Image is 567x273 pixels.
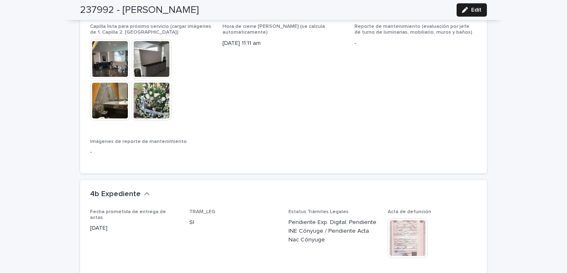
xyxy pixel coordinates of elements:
[90,190,150,199] button: 4b Expediente
[288,209,349,214] span: Estatus Trámites Legales
[354,39,477,48] p: -
[222,24,325,35] span: Hora de cierre [PERSON_NAME] (se calcula automáticamente)
[90,139,187,144] span: Imágenes de reporte de mantenimiento
[90,209,166,220] span: Fecha prometida de entrega de actas
[222,39,345,48] p: [DATE] 11:11 am
[189,209,215,214] span: TRAM_LEG
[388,209,431,214] span: Acta de defunción
[80,4,199,16] h2: 237992 - [PERSON_NAME]
[90,24,211,35] span: Capilla lista para próximo servicio (cargar imágenes de 1. Capilla 2. [GEOGRAPHIC_DATA])
[288,218,378,244] p: Pendiente Exp. Digital: Pendiente INE Cónyuge / Pendiente Acta Nac Cónyuge
[90,190,141,199] h2: 4b Expediente
[90,224,179,233] p: [DATE]
[90,148,213,157] p: -
[354,24,472,35] span: Reporte de mantenimiento (evaluación por jefe de turno de luminarias, mobiliario, muros y baños)
[457,3,487,17] button: Edit
[189,218,279,227] p: SI
[471,7,481,13] span: Edit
